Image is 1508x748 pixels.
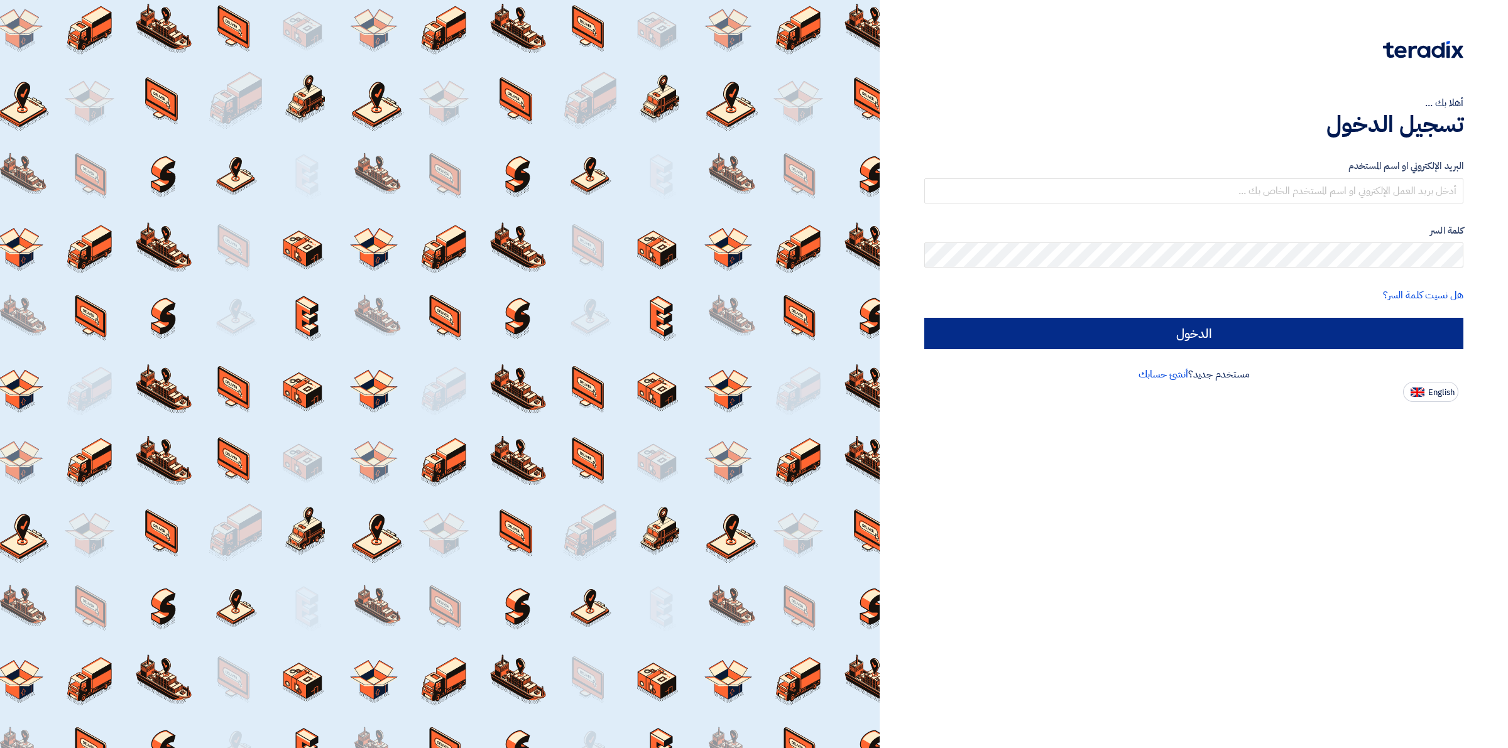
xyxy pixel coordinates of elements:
div: أهلا بك ... [924,95,1463,111]
img: Teradix logo [1383,41,1463,58]
div: مستخدم جديد؟ [924,367,1463,382]
h1: تسجيل الدخول [924,111,1463,138]
img: en-US.png [1411,388,1424,397]
a: أنشئ حسابك [1139,367,1188,382]
label: البريد الإلكتروني او اسم المستخدم [924,159,1463,173]
input: الدخول [924,318,1463,349]
button: English [1403,382,1458,402]
span: English [1428,388,1455,397]
a: هل نسيت كلمة السر؟ [1383,288,1463,303]
label: كلمة السر [924,224,1463,238]
input: أدخل بريد العمل الإلكتروني او اسم المستخدم الخاص بك ... [924,178,1463,203]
